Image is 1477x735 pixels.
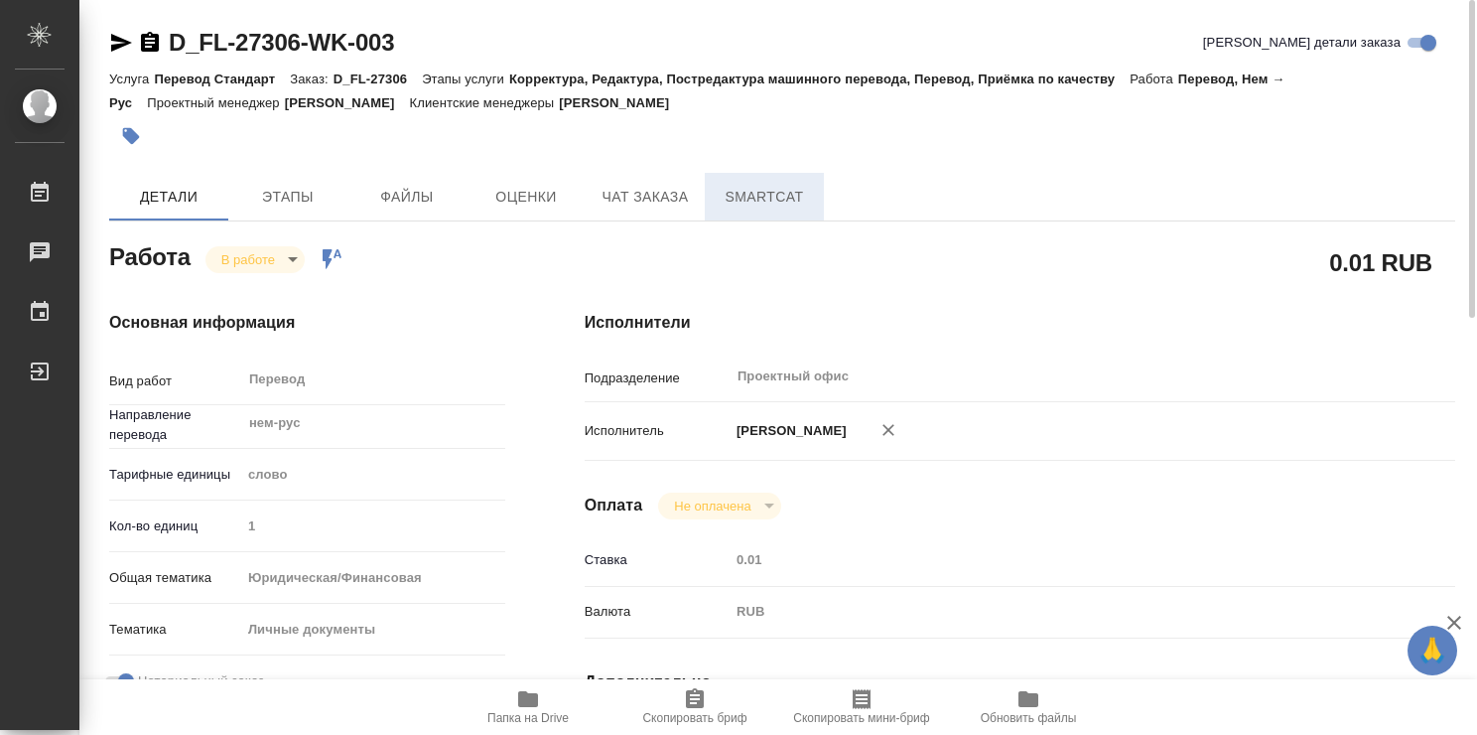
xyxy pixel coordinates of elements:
[109,311,505,335] h4: Основная информация
[241,458,505,492] div: слово
[1329,245,1432,279] h2: 0.01 RUB
[478,185,574,210] span: Оценки
[509,72,1130,86] p: Корректура, Редактура, Постредактура машинного перевода, Перевод, Приёмка по качеству
[109,237,191,273] h2: Работа
[658,493,780,519] div: В работе
[422,72,509,86] p: Этапы услуги
[585,602,730,622] p: Валюта
[334,72,422,86] p: D_FL-27306
[778,679,945,735] button: Скопировать мини-бриф
[169,29,394,56] a: D_FL-27306-WK-003
[109,465,241,485] p: Тарифные единицы
[867,408,910,452] button: Удалить исполнителя
[487,711,569,725] span: Папка на Drive
[359,185,455,210] span: Файлы
[611,679,778,735] button: Скопировать бриф
[730,545,1383,574] input: Пустое поле
[205,246,305,273] div: В работе
[1415,630,1449,671] span: 🙏
[285,95,410,110] p: [PERSON_NAME]
[147,95,284,110] p: Проектный менеджер
[109,371,241,391] p: Вид работ
[730,595,1383,629] div: RUB
[121,185,216,210] span: Детали
[585,494,643,517] h4: Оплата
[290,72,333,86] p: Заказ:
[793,711,929,725] span: Скопировать мини-бриф
[1130,72,1178,86] p: Работа
[445,679,611,735] button: Папка на Drive
[109,620,241,640] p: Тематика
[109,405,241,445] p: Направление перевода
[109,72,154,86] p: Услуга
[945,679,1112,735] button: Обновить файлы
[1203,33,1401,53] span: [PERSON_NAME] детали заказа
[717,185,812,210] span: SmartCat
[109,114,153,158] button: Добавить тэг
[668,498,756,514] button: Не оплачена
[585,670,1455,694] h4: Дополнительно
[642,711,746,725] span: Скопировать бриф
[109,516,241,536] p: Кол-во единиц
[585,311,1455,335] h4: Исполнители
[730,421,847,441] p: [PERSON_NAME]
[109,31,133,55] button: Скопировать ссылку для ЯМессенджера
[138,31,162,55] button: Скопировать ссылку
[109,568,241,588] p: Общая тематика
[981,711,1077,725] span: Обновить файлы
[240,185,336,210] span: Этапы
[559,95,684,110] p: [PERSON_NAME]
[410,95,560,110] p: Клиентские менеджеры
[138,671,264,691] span: Нотариальный заказ
[241,512,505,540] input: Пустое поле
[215,251,281,268] button: В работе
[154,72,290,86] p: Перевод Стандарт
[1408,626,1457,675] button: 🙏
[585,421,730,441] p: Исполнитель
[598,185,693,210] span: Чат заказа
[585,368,730,388] p: Подразделение
[585,550,730,570] p: Ставка
[241,613,505,647] div: Личные документы
[241,561,505,595] div: Юридическая/Финансовая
